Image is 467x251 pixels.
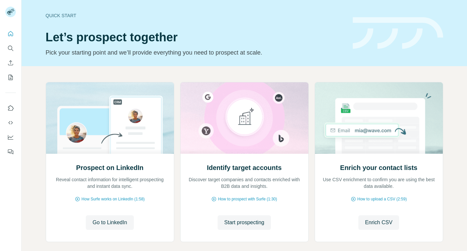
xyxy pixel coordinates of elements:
[180,82,309,154] img: Identify target accounts
[207,163,282,172] h2: Identify target accounts
[224,219,264,227] span: Start prospecting
[322,176,436,189] p: Use CSV enrichment to confirm you are using the best data available.
[5,117,16,129] button: Use Surfe API
[353,17,443,49] img: banner
[5,28,16,40] button: Quick start
[46,48,345,57] p: Pick your starting point and we’ll provide everything you need to prospect at scale.
[5,146,16,158] button: Feedback
[315,82,443,154] img: Enrich your contact lists
[86,215,133,230] button: Go to LinkedIn
[5,57,16,69] button: Enrich CSV
[357,196,407,202] span: How to upload a CSV (2:59)
[5,71,16,83] button: My lists
[365,219,392,227] span: Enrich CSV
[92,219,127,227] span: Go to LinkedIn
[340,163,417,172] h2: Enrich your contact lists
[5,102,16,114] button: Use Surfe on LinkedIn
[5,131,16,143] button: Dashboard
[46,31,345,44] h1: Let’s prospect together
[76,163,143,172] h2: Prospect on LinkedIn
[53,176,167,189] p: Reveal contact information for intelligent prospecting and instant data sync.
[46,82,174,154] img: Prospect on LinkedIn
[358,215,399,230] button: Enrich CSV
[187,176,302,189] p: Discover target companies and contacts enriched with B2B data and insights.
[218,215,271,230] button: Start prospecting
[81,196,145,202] span: How Surfe works on LinkedIn (1:58)
[5,42,16,54] button: Search
[46,12,345,19] div: Quick start
[218,196,277,202] span: How to prospect with Surfe (1:30)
